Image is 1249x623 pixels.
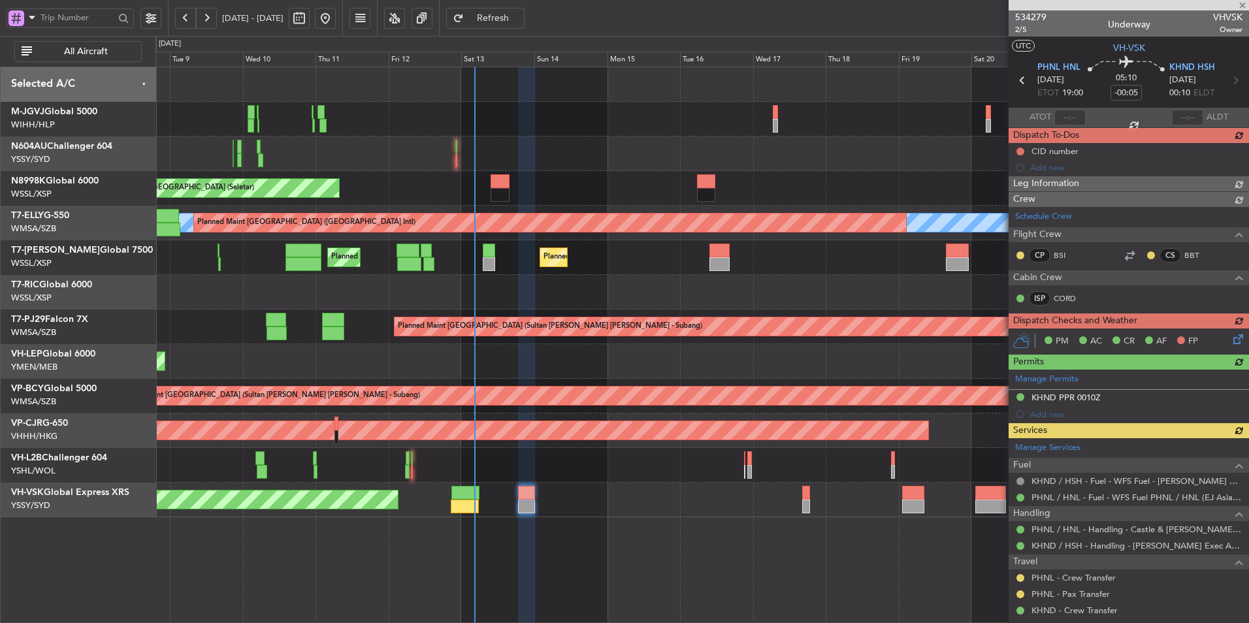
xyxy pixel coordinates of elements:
[1015,24,1046,35] span: 2/5
[11,107,44,116] span: M-JGVJ
[11,257,52,269] a: WSSL/XSP
[11,246,100,255] span: T7-[PERSON_NAME]
[11,280,39,289] span: T7-RIC
[11,465,56,477] a: YSHL/WOL
[1213,10,1242,24] span: VHVSK
[389,52,462,67] div: Fri 12
[222,12,284,24] span: [DATE] - [DATE]
[1037,87,1059,100] span: ETOT
[41,8,114,27] input: Trip Number
[1169,74,1196,87] span: [DATE]
[11,246,153,255] a: T7-[PERSON_NAME]Global 7500
[1108,18,1150,31] div: Underway
[106,386,420,406] div: Unplanned Maint [GEOGRAPHIC_DATA] (Sultan [PERSON_NAME] [PERSON_NAME] - Subang)
[159,39,181,50] div: [DATE]
[1207,111,1228,124] span: ALDT
[1015,10,1046,24] span: 534279
[398,317,702,336] div: Planned Maint [GEOGRAPHIC_DATA] (Sultan [PERSON_NAME] [PERSON_NAME] - Subang)
[11,176,99,185] a: N8998KGlobal 6000
[11,453,42,462] span: VH-L2B
[14,41,142,62] button: All Aircraft
[243,52,316,67] div: Wed 10
[11,223,56,234] a: WMSA/SZB
[11,419,42,428] span: VP-CJR
[331,248,460,267] div: Planned Maint Dubai (Al Maktoum Intl)
[753,52,826,67] div: Wed 17
[1012,40,1035,52] button: UTC
[11,176,46,185] span: N8998K
[971,52,1045,67] div: Sat 20
[11,188,52,200] a: WSSL/XSP
[1037,61,1080,74] span: PHNL HNL
[1116,72,1137,85] span: 05:10
[316,52,389,67] div: Thu 11
[11,500,50,511] a: YSSY/SYD
[466,14,520,23] span: Refresh
[11,327,56,338] a: WMSA/SZB
[170,52,243,67] div: Tue 9
[1169,61,1215,74] span: KHND HSH
[680,52,753,67] div: Tue 16
[11,107,97,116] a: M-JGVJGlobal 5000
[11,292,52,304] a: WSSL/XSP
[11,349,42,359] span: VH-LEP
[11,488,129,497] a: VH-VSKGlobal Express XRS
[11,142,47,151] span: N604AU
[11,153,50,165] a: YSSY/SYD
[11,361,57,373] a: YMEN/MEB
[1193,87,1214,100] span: ELDT
[11,349,95,359] a: VH-LEPGlobal 6000
[608,52,681,67] div: Mon 15
[11,211,44,220] span: T7-ELLY
[11,453,107,462] a: VH-L2BChallenger 604
[35,47,137,56] span: All Aircraft
[11,315,88,324] a: T7-PJ29Falcon 7X
[101,178,254,198] div: Planned Maint [GEOGRAPHIC_DATA] (Seletar)
[11,142,112,151] a: N604AUChallenger 604
[826,52,899,67] div: Thu 18
[446,8,525,29] button: Refresh
[1030,111,1051,124] span: ATOT
[1213,24,1242,35] span: Owner
[1113,41,1145,55] span: VH-VSK
[461,52,534,67] div: Sat 13
[11,211,69,220] a: T7-ELLYG-550
[11,488,44,497] span: VH-VSK
[11,280,92,289] a: T7-RICGlobal 6000
[11,430,57,442] a: VHHH/HKG
[11,396,56,407] a: WMSA/SZB
[1037,74,1064,87] span: [DATE]
[11,119,55,131] a: WIHH/HLP
[11,384,44,393] span: VP-BCY
[1169,87,1190,100] span: 00:10
[1062,87,1083,100] span: 19:00
[543,248,697,267] div: Planned Maint [GEOGRAPHIC_DATA] (Seletar)
[11,384,97,393] a: VP-BCYGlobal 5000
[197,213,415,232] div: Planned Maint [GEOGRAPHIC_DATA] ([GEOGRAPHIC_DATA] Intl)
[11,315,45,324] span: T7-PJ29
[11,419,68,428] a: VP-CJRG-650
[899,52,972,67] div: Fri 19
[534,52,608,67] div: Sun 14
